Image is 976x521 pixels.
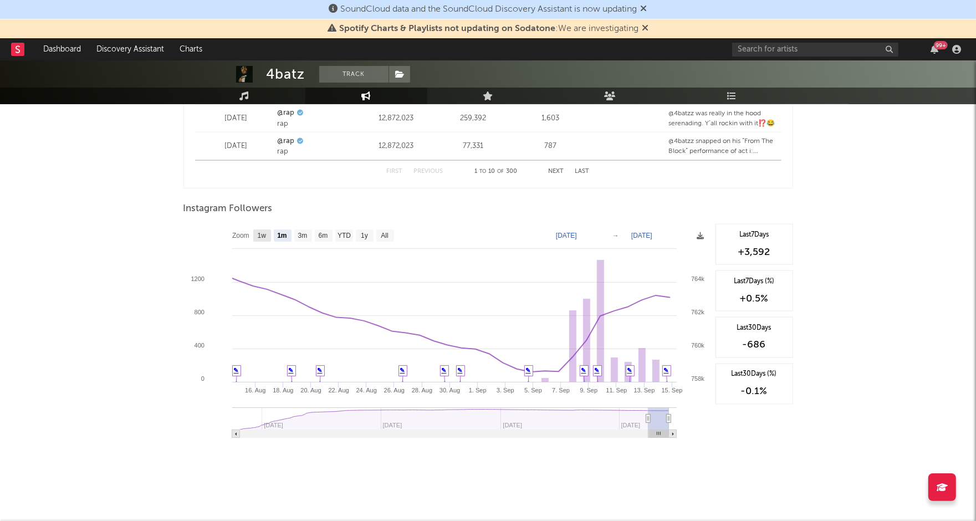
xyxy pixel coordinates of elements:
[722,370,787,380] div: Last 30 Days (%)
[722,339,787,352] div: -686
[201,113,272,124] div: [DATE]
[556,232,577,239] text: [DATE]
[458,367,463,374] a: ✎
[194,309,204,315] text: 800
[664,367,669,374] a: ✎
[552,387,570,394] text: 7. Sep
[360,141,432,152] div: 12,872,023
[360,113,432,124] div: 12,872,023
[496,387,514,394] text: 3. Sep
[722,323,787,333] div: Last 30 Days
[381,232,388,240] text: All
[384,387,404,394] text: 26. Aug
[245,387,265,394] text: 16. Aug
[277,136,294,147] a: @rap
[232,232,249,240] text: Zoom
[267,66,305,83] div: 4batz
[631,232,652,239] text: [DATE]
[934,41,948,49] div: 99 +
[387,168,403,175] button: First
[549,168,564,175] button: Next
[191,275,204,282] text: 1200
[627,367,632,374] a: ✎
[442,367,447,374] a: ✎
[300,387,321,394] text: 20. Aug
[337,232,350,240] text: YTD
[732,43,898,57] input: Search for artists
[277,119,355,130] div: rap
[89,38,172,60] a: Discovery Assistant
[277,146,355,157] div: rap
[318,232,328,240] text: 6m
[35,38,89,60] a: Dashboard
[691,275,704,282] text: 764k
[361,232,368,240] text: 1y
[277,232,287,240] text: 1m
[318,367,323,374] a: ✎
[575,168,590,175] button: Last
[691,342,704,349] text: 760k
[437,141,509,152] div: 77,331
[341,5,637,14] span: SoundCloud data and the SoundCloud Discovery Assistant is now updating
[691,375,704,382] text: 758k
[524,387,542,394] text: 5. Sep
[479,169,486,174] span: to
[722,385,787,399] div: -0.1 %
[642,24,648,33] span: Dismiss
[234,367,239,374] a: ✎
[273,387,293,394] text: 18. Aug
[722,277,787,287] div: Last 7 Days (%)
[668,109,775,129] div: @4batzz was really in the hood serenading. Y’all rockin with it⁉️😂
[612,232,619,239] text: →
[468,387,486,394] text: 1. Sep
[194,342,204,349] text: 400
[606,387,627,394] text: 11. Sep
[514,141,586,152] div: 787
[439,387,459,394] text: 30. Aug
[339,24,638,33] span: : We are investigating
[722,246,787,259] div: +3,592
[172,38,210,60] a: Charts
[201,141,272,152] div: [DATE]
[257,232,266,240] text: 1w
[356,387,376,394] text: 24. Aug
[931,45,938,54] button: 99+
[201,375,204,382] text: 0
[580,387,597,394] text: 9. Sep
[595,367,600,374] a: ✎
[633,387,655,394] text: 13. Sep
[298,232,307,240] text: 3m
[641,5,647,14] span: Dismiss
[400,367,405,374] a: ✎
[581,367,586,374] a: ✎
[328,387,349,394] text: 22. Aug
[414,168,443,175] button: Previous
[319,66,389,83] button: Track
[466,165,527,178] div: 1 10 300
[668,136,775,156] div: @4batzz snapped on his “From The Block” performance of act i: stickerz “99”. Double cup + a shies...
[277,108,294,119] a: @rap
[661,387,682,394] text: 15. Sep
[289,367,294,374] a: ✎
[437,113,509,124] div: 259,392
[183,202,273,216] span: Instagram Followers
[339,24,555,33] span: Spotify Charts & Playlists not updating on Sodatone
[722,292,787,305] div: +0.5 %
[691,309,704,315] text: 762k
[411,387,432,394] text: 28. Aug
[497,169,504,174] span: of
[722,230,787,240] div: Last 7 Days
[514,113,586,124] div: 1,603
[526,367,531,374] a: ✎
